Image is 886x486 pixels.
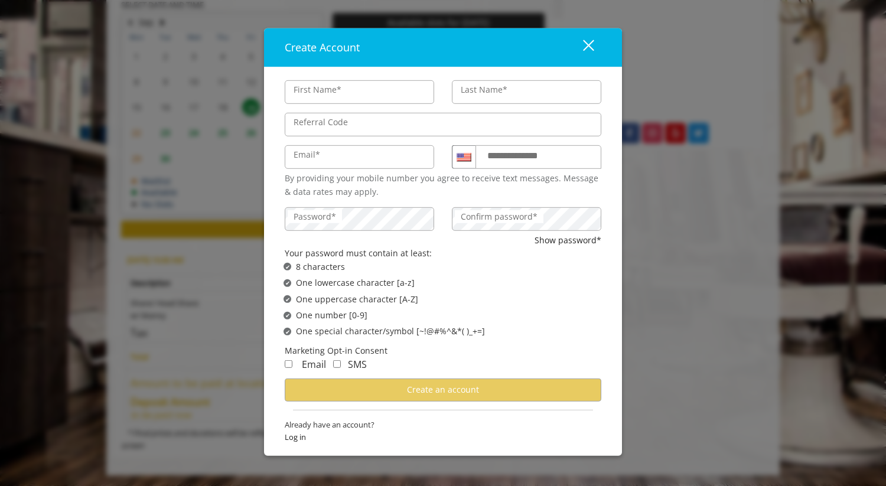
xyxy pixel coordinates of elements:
[296,276,415,289] span: One lowercase character [a-z]
[285,430,601,443] span: Log in
[333,360,341,368] input: Receive Marketing SMS
[452,80,601,104] input: Lastname
[452,145,475,169] div: Country
[455,83,513,96] label: Last Name*
[296,309,367,322] span: One number [0-9]
[285,145,434,169] input: Email
[285,172,601,198] div: By providing your mobile number you agree to receive text messages. Message & data rates may apply.
[296,292,418,305] span: One uppercase character [A-Z]
[285,80,434,104] input: FirstName
[288,148,326,161] label: Email*
[288,83,347,96] label: First Name*
[285,311,290,320] span: ✔
[288,210,342,223] label: Password*
[455,210,543,223] label: Confirm password*
[285,207,434,231] input: Password
[285,40,360,54] span: Create Account
[569,38,593,56] div: close dialog
[407,384,479,395] span: Create an account
[285,247,601,260] div: Your password must contain at least:
[348,358,367,371] span: SMS
[285,419,601,431] span: Already have an account?
[285,344,601,357] div: Marketing Opt-in Consent
[285,379,601,402] button: Create an account
[285,360,292,368] input: Receive Marketing Email
[285,262,290,272] span: ✔
[285,113,601,136] input: ReferralCode
[302,358,326,371] span: Email
[285,278,290,288] span: ✔
[296,260,345,273] span: 8 characters
[535,234,601,247] button: Show password*
[296,325,485,338] span: One special character/symbol [~!@#%^&*( )_+=]
[561,35,601,60] button: close dialog
[285,327,290,336] span: ✔
[452,207,601,231] input: ConfirmPassword
[288,116,354,129] label: Referral Code
[285,295,290,304] span: ✔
